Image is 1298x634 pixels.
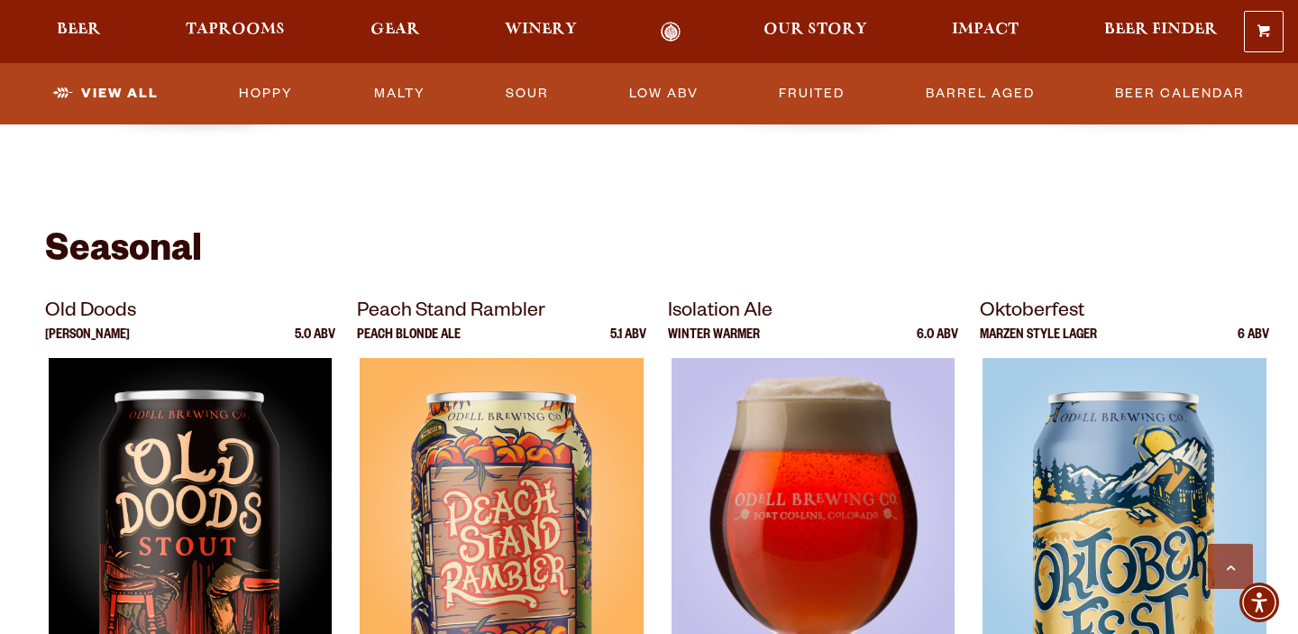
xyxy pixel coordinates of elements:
[1108,73,1252,115] a: Beer Calendar
[498,73,556,115] a: Sour
[772,73,852,115] a: Fruited
[917,329,958,358] p: 6.0 ABV
[359,22,432,42] a: Gear
[370,23,420,37] span: Gear
[493,22,589,42] a: Winery
[1238,329,1269,358] p: 6 ABV
[637,22,705,42] a: Odell Home
[1208,544,1253,589] a: Scroll to top
[610,329,646,358] p: 5.1 ABV
[980,297,1270,329] p: Oktoberfest
[952,23,1019,37] span: Impact
[45,329,130,358] p: [PERSON_NAME]
[1239,583,1279,622] div: Accessibility Menu
[763,23,867,37] span: Our Story
[45,232,1253,275] h2: Seasonal
[367,73,433,115] a: Malty
[45,22,113,42] a: Beer
[1092,22,1229,42] a: Beer Finder
[752,22,879,42] a: Our Story
[940,22,1030,42] a: Impact
[295,329,335,358] p: 5.0 ABV
[45,297,335,329] p: Old Doods
[1104,23,1218,37] span: Beer Finder
[668,329,760,358] p: Winter Warmer
[668,297,958,329] p: Isolation Ale
[505,23,577,37] span: Winery
[357,329,461,358] p: Peach Blonde Ale
[357,297,647,329] p: Peach Stand Rambler
[174,22,297,42] a: Taprooms
[980,329,1097,358] p: Marzen Style Lager
[186,23,285,37] span: Taprooms
[57,23,101,37] span: Beer
[919,73,1042,115] a: Barrel Aged
[46,73,166,115] a: View All
[622,73,706,115] a: Low ABV
[232,73,300,115] a: Hoppy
